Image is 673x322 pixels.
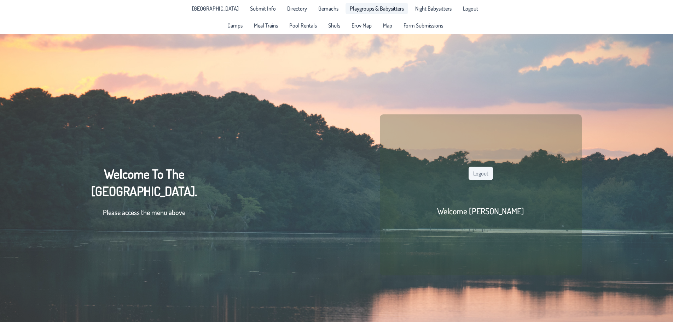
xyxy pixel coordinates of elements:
[91,165,197,225] div: Welcome To The [GEOGRAPHIC_DATA].
[254,23,278,28] span: Meal Trains
[192,6,239,11] span: [GEOGRAPHIC_DATA]
[223,20,247,31] a: Camps
[318,6,338,11] span: Gemachs
[437,205,524,216] h2: Welcome [PERSON_NAME]
[383,23,392,28] span: Map
[287,6,307,11] span: Directory
[399,20,447,31] a: Form Submissions
[289,23,317,28] span: Pool Rentals
[463,6,478,11] span: Logout
[91,207,197,217] p: Please access the menu above
[328,23,340,28] span: Shuls
[459,3,482,14] li: Logout
[379,20,396,31] a: Map
[285,20,321,31] a: Pool Rentals
[283,3,311,14] a: Directory
[347,20,376,31] a: Eruv Map
[324,20,344,31] a: Shuls
[188,3,243,14] a: [GEOGRAPHIC_DATA]
[188,3,243,14] li: Pine Lake Park
[404,23,443,28] span: Form Submissions
[250,6,276,11] span: Submit Info
[314,3,343,14] a: Gemachs
[469,167,493,180] button: Logout
[411,3,456,14] a: Night Babysitters
[352,23,372,28] span: Eruv Map
[350,6,404,11] span: Playgroups & Babysitters
[227,23,243,28] span: Camps
[250,20,282,31] a: Meal Trains
[415,6,452,11] span: Night Babysitters
[246,3,280,14] a: Submit Info
[346,3,408,14] a: Playgroups & Babysitters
